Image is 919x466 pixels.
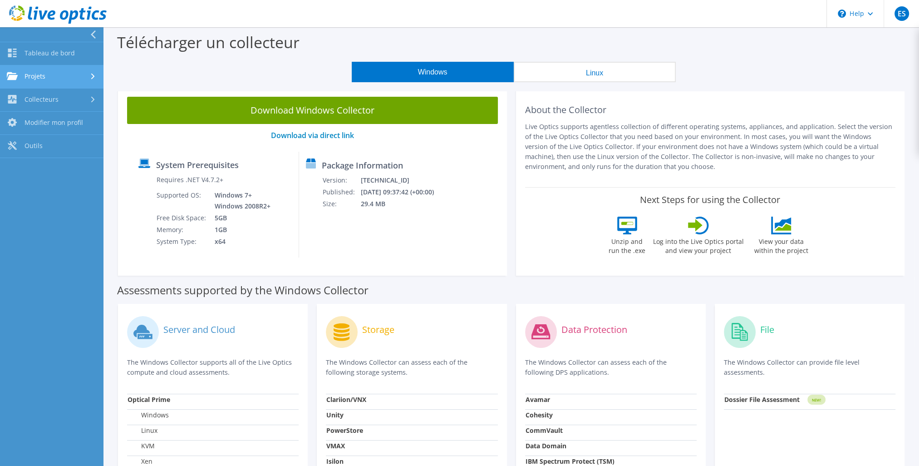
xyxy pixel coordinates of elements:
p: The Windows Collector can assess each of the following DPS applications. [525,357,697,377]
label: Unzip and run the .exe [606,234,648,255]
svg: \n [838,10,846,18]
strong: Cohesity [526,411,553,419]
td: x64 [208,236,272,248]
label: Assessments supported by the Windows Collector [117,286,369,295]
td: Size: [322,198,360,210]
td: Free Disk Space: [156,212,208,224]
label: Data Protection [561,325,627,334]
td: Published: [322,186,360,198]
label: File [760,325,774,334]
td: Memory: [156,224,208,236]
label: Server and Cloud [163,325,235,334]
label: Log into the Live Optics portal and view your project [653,234,744,255]
label: Storage [362,325,394,334]
td: Version: [322,174,360,186]
strong: IBM Spectrum Protect (TSM) [526,457,614,466]
td: System Type: [156,236,208,248]
label: Windows [128,411,169,420]
strong: Avamar [526,395,550,404]
strong: VMAX [326,441,345,450]
td: 29.4 MB [360,198,446,210]
strong: Clariion/VNX [326,395,366,404]
label: Requires .NET V4.7.2+ [157,175,223,184]
label: Linux [128,426,157,435]
p: The Windows Collector supports all of the Live Optics compute and cloud assessments. [127,357,299,377]
label: System Prerequisites [156,160,239,169]
td: 1GB [208,224,272,236]
label: Télécharger un collecteur [117,32,300,53]
button: Windows [352,62,514,82]
span: ES [894,6,909,21]
a: Download via direct link [271,130,354,140]
strong: Unity [326,411,344,419]
label: View your data within the project [749,234,814,255]
p: Live Optics supports agentless collection of different operating systems, appliances, and applica... [525,122,896,172]
strong: CommVault [526,426,563,435]
td: [TECHNICAL_ID] [360,174,446,186]
strong: Isilon [326,457,344,466]
tspan: NEW! [811,397,821,402]
strong: Dossier File Assessment [724,395,800,404]
td: 5GB [208,212,272,224]
label: Next Steps for using the Collector [640,194,780,205]
td: [DATE] 09:37:42 (+00:00) [360,186,446,198]
label: Xen [128,457,152,466]
p: The Windows Collector can provide file level assessments. [724,357,895,377]
h2: About the Collector [525,104,896,115]
label: KVM [128,441,155,451]
td: Supported OS: [156,189,208,212]
a: Download Windows Collector [127,97,498,124]
strong: Data Domain [526,441,566,450]
label: Package Information [322,161,403,170]
p: The Windows Collector can assess each of the following storage systems. [326,357,497,377]
strong: PowerStore [326,426,363,435]
td: Windows 7+ Windows 2008R2+ [208,189,272,212]
button: Linux [514,62,676,82]
strong: Optical Prime [128,395,170,404]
